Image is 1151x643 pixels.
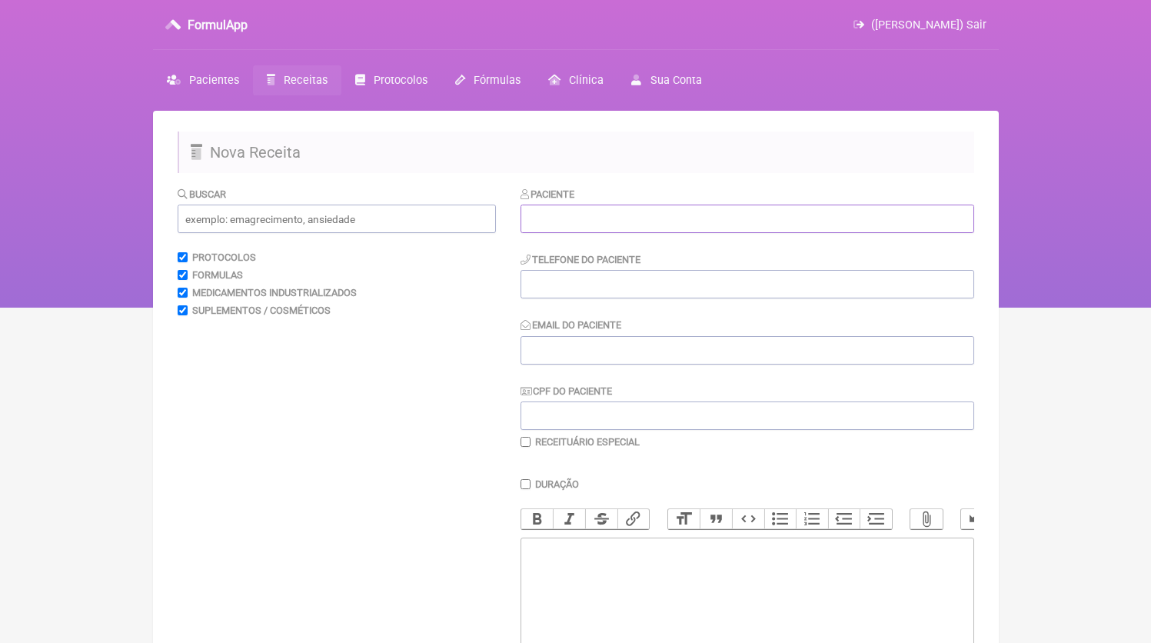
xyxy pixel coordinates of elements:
[521,385,613,397] label: CPF do Paciente
[961,509,993,529] button: Undo
[650,74,702,87] span: Sua Conta
[910,509,943,529] button: Attach Files
[178,188,227,200] label: Buscar
[535,478,579,490] label: Duração
[796,509,828,529] button: Numbers
[374,74,427,87] span: Protocolos
[521,509,554,529] button: Bold
[700,509,732,529] button: Quote
[189,74,239,87] span: Pacientes
[732,509,764,529] button: Code
[192,269,243,281] label: Formulas
[521,319,622,331] label: Email do Paciente
[553,509,585,529] button: Italic
[178,132,974,173] h2: Nova Receita
[617,509,650,529] button: Link
[192,287,357,298] label: Medicamentos Industrializados
[474,74,521,87] span: Fórmulas
[253,65,341,95] a: Receitas
[521,254,641,265] label: Telefone do Paciente
[569,74,604,87] span: Clínica
[534,65,617,95] a: Clínica
[192,252,256,263] label: Protocolos
[441,65,534,95] a: Fórmulas
[828,509,860,529] button: Decrease Level
[521,188,575,200] label: Paciente
[617,65,715,95] a: Sua Conta
[668,509,700,529] button: Heading
[188,18,248,32] h3: FormulApp
[871,18,986,32] span: ([PERSON_NAME]) Sair
[192,305,331,316] label: Suplementos / Cosméticos
[535,436,640,448] label: Receituário Especial
[764,509,797,529] button: Bullets
[860,509,892,529] button: Increase Level
[284,74,328,87] span: Receitas
[178,205,496,233] input: exemplo: emagrecimento, ansiedade
[853,18,986,32] a: ([PERSON_NAME]) Sair
[341,65,441,95] a: Protocolos
[153,65,253,95] a: Pacientes
[585,509,617,529] button: Strikethrough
